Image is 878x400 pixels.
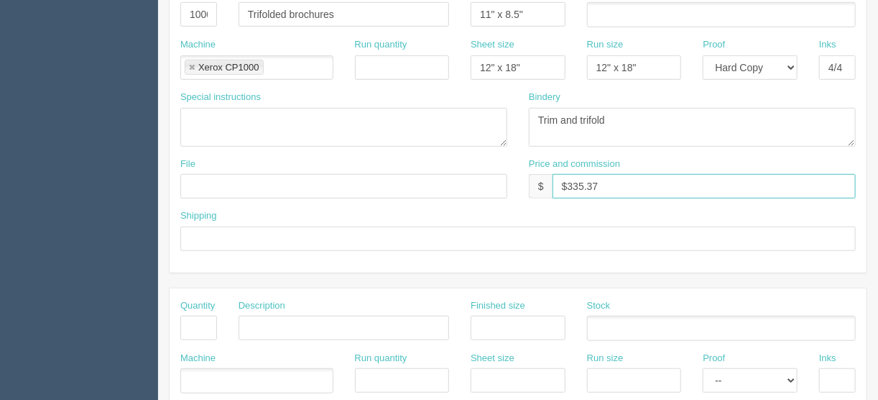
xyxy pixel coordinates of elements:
div: $ [529,174,553,199]
label: Description [239,299,285,313]
label: Special instructions [180,91,261,104]
label: Proof [703,352,725,365]
label: Machine [180,38,216,52]
label: Bindery [529,91,560,104]
label: Run size [587,352,624,365]
label: Price and commission [529,158,620,171]
label: Stock [587,299,611,313]
label: Sheet size [471,352,514,365]
label: Sheet size [471,38,514,52]
label: Finished size [471,299,525,313]
label: Inks [819,38,836,52]
label: Quantity [180,299,215,313]
label: Machine [180,352,216,365]
label: File [180,158,195,171]
div: Xerox CP1000 [198,63,259,72]
label: Run quantity [355,352,407,365]
label: Run size [587,38,624,52]
label: Run quantity [355,38,407,52]
label: Inks [819,352,836,365]
label: Shipping [180,209,217,223]
label: Proof [703,38,725,52]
